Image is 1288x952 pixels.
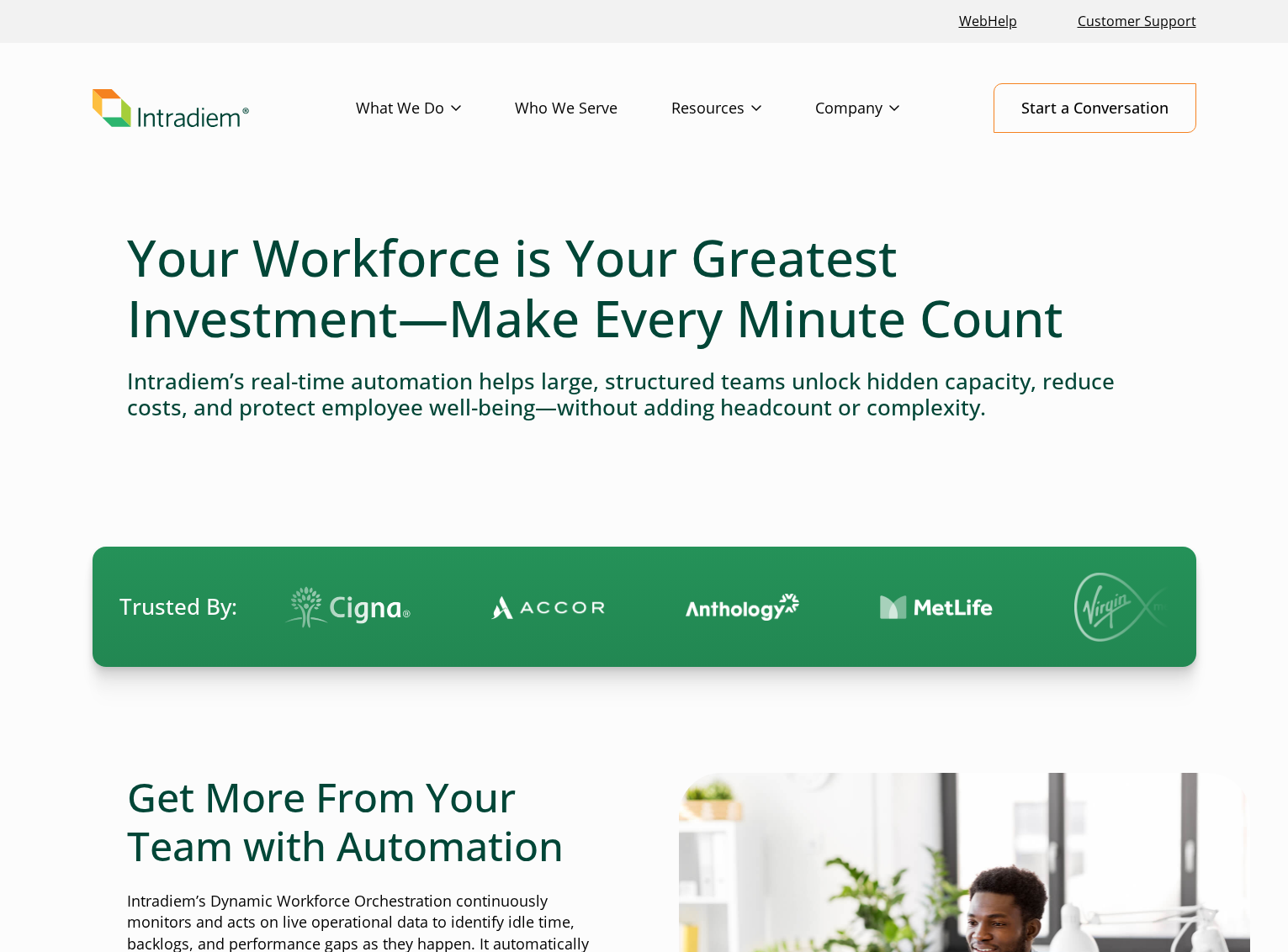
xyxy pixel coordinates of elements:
a: Who We Serve [515,84,671,133]
h1: Your Workforce is Your Greatest Investment—Make Every Minute Count [127,227,1162,348]
a: What We Do [356,84,515,133]
img: Contact Center Automation Accor Logo [471,595,585,620]
a: Link opens in a new window [952,3,1024,40]
a: Company [815,84,953,133]
img: Intradiem [93,89,249,128]
a: Customer Support [1071,3,1203,40]
span: Trusted By: [119,591,237,622]
img: Contact Center Automation MetLife Logo [860,595,973,621]
h4: Intradiem’s real-time automation helps large, structured teams unlock hidden capacity, reduce cos... [127,368,1162,420]
a: Link to homepage of Intradiem [93,89,356,128]
a: Resources [671,84,815,133]
a: Start a Conversation [994,83,1196,133]
img: Virgin Media logo. [1054,573,1172,642]
h2: Get More From Your Team with Automation [127,773,610,870]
